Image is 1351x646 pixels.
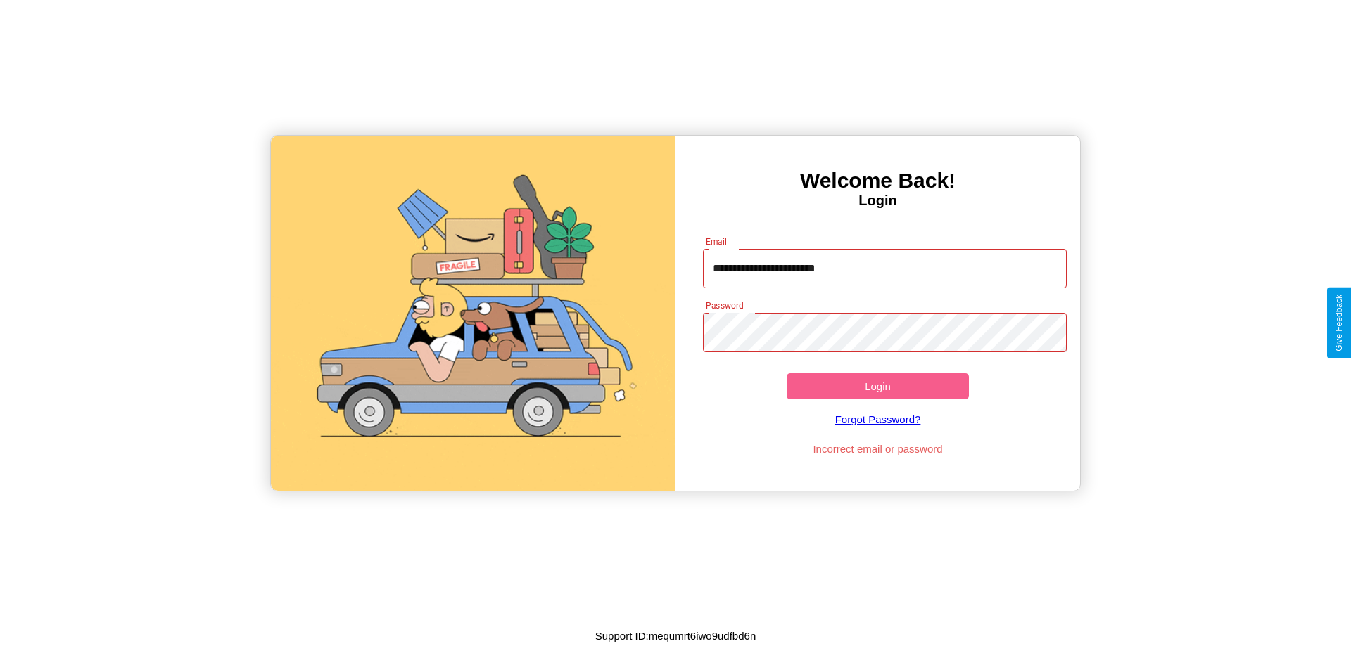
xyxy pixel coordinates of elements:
label: Password [706,299,743,311]
img: gif [271,136,675,491]
label: Email [706,235,728,247]
div: Give Feedback [1334,295,1344,351]
h4: Login [675,193,1080,209]
a: Forgot Password? [696,399,1060,439]
h3: Welcome Back! [675,169,1080,193]
p: Incorrect email or password [696,439,1060,458]
button: Login [787,373,969,399]
p: Support ID: mequmrt6iwo9udfbd6n [595,626,756,645]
